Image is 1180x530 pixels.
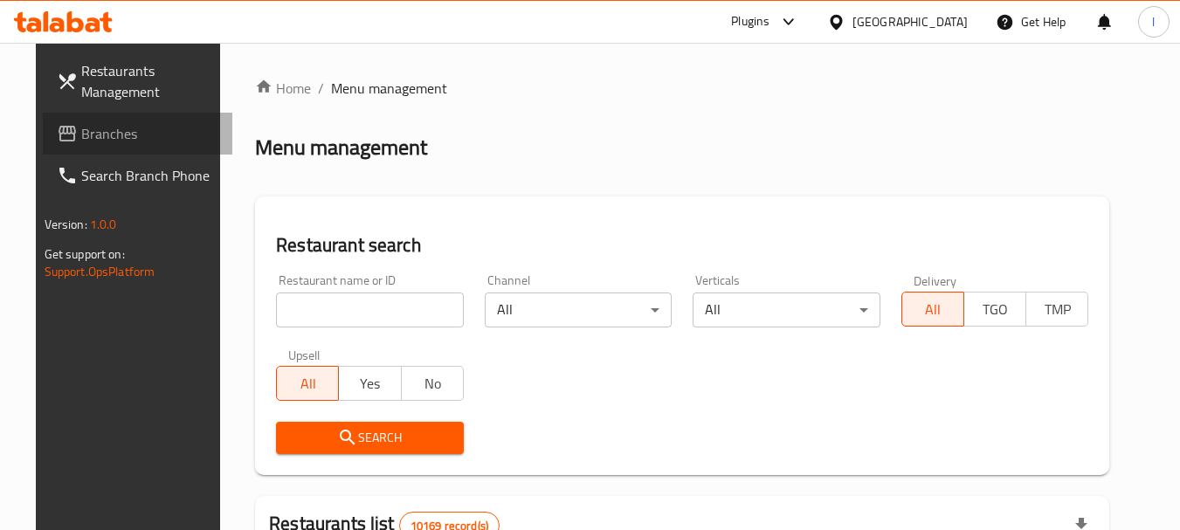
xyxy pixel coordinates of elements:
[43,50,233,113] a: Restaurants Management
[45,260,155,283] a: Support.OpsPlatform
[909,297,957,322] span: All
[255,78,311,99] a: Home
[1152,12,1155,31] span: l
[255,78,1109,99] nav: breadcrumb
[43,155,233,196] a: Search Branch Phone
[971,297,1019,322] span: TGO
[288,348,321,361] label: Upsell
[731,11,769,32] div: Plugins
[901,292,964,327] button: All
[852,12,968,31] div: [GEOGRAPHIC_DATA]
[963,292,1026,327] button: TGO
[346,371,394,396] span: Yes
[90,213,117,236] span: 1.0.0
[409,371,457,396] span: No
[485,293,673,327] div: All
[331,78,447,99] span: Menu management
[255,134,427,162] h2: Menu management
[276,366,339,401] button: All
[693,293,880,327] div: All
[338,366,401,401] button: Yes
[81,165,219,186] span: Search Branch Phone
[290,427,450,449] span: Search
[914,274,957,286] label: Delivery
[276,232,1088,258] h2: Restaurant search
[276,422,464,454] button: Search
[81,123,219,144] span: Branches
[318,78,324,99] li: /
[43,113,233,155] a: Branches
[1033,297,1081,322] span: TMP
[45,243,125,265] span: Get support on:
[81,60,219,102] span: Restaurants Management
[276,293,464,327] input: Search for restaurant name or ID..
[45,213,87,236] span: Version:
[284,371,332,396] span: All
[1025,292,1088,327] button: TMP
[401,366,464,401] button: No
